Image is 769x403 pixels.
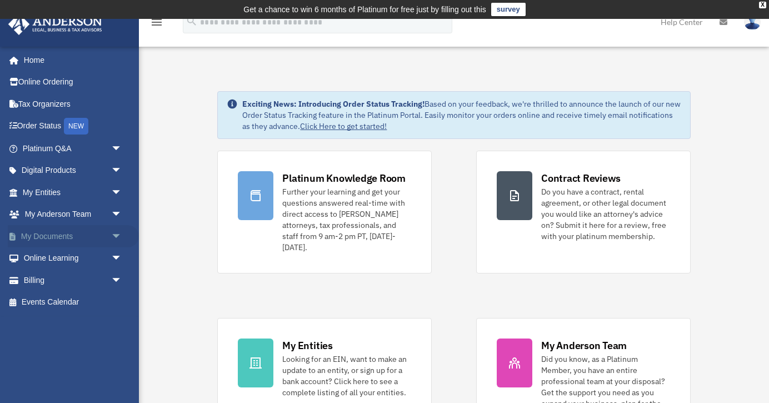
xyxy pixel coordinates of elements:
span: arrow_drop_down [111,247,133,270]
div: Looking for an EIN, want to make an update to an entity, or sign up for a bank account? Click her... [282,354,411,398]
div: My Anderson Team [541,339,627,352]
div: Based on your feedback, we're thrilled to announce the launch of our new Order Status Tracking fe... [242,98,681,132]
a: Events Calendar [8,291,139,314]
div: Do you have a contract, rental agreement, or other legal document you would like an attorney's ad... [541,186,670,242]
span: arrow_drop_down [111,160,133,182]
a: Online Learningarrow_drop_down [8,247,139,270]
div: NEW [64,118,88,135]
span: arrow_drop_down [111,225,133,248]
div: Platinum Knowledge Room [282,171,406,185]
div: close [759,2,766,8]
a: menu [150,19,163,29]
a: Billingarrow_drop_down [8,269,139,291]
a: Tax Organizers [8,93,139,115]
a: Order StatusNEW [8,115,139,138]
a: Platinum Q&Aarrow_drop_down [8,137,139,160]
span: arrow_drop_down [111,203,133,226]
a: Online Ordering [8,71,139,93]
a: My Documentsarrow_drop_down [8,225,139,247]
div: Contract Reviews [541,171,621,185]
a: Click Here to get started! [300,121,387,131]
div: Get a chance to win 6 months of Platinum for free just by filling out this [243,3,486,16]
a: My Anderson Teamarrow_drop_down [8,203,139,226]
a: My Entitiesarrow_drop_down [8,181,139,203]
i: search [186,15,198,27]
i: menu [150,16,163,29]
span: arrow_drop_down [111,181,133,204]
a: Home [8,49,133,71]
div: My Entities [282,339,332,352]
a: survey [491,3,526,16]
a: Platinum Knowledge Room Further your learning and get your questions answered real-time with dire... [217,151,432,273]
strong: Exciting News: Introducing Order Status Tracking! [242,99,425,109]
a: Contract Reviews Do you have a contract, rental agreement, or other legal document you would like... [476,151,691,273]
img: Anderson Advisors Platinum Portal [5,13,106,35]
span: arrow_drop_down [111,269,133,292]
img: User Pic [744,14,761,30]
a: Digital Productsarrow_drop_down [8,160,139,182]
span: arrow_drop_down [111,137,133,160]
div: Further your learning and get your questions answered real-time with direct access to [PERSON_NAM... [282,186,411,253]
